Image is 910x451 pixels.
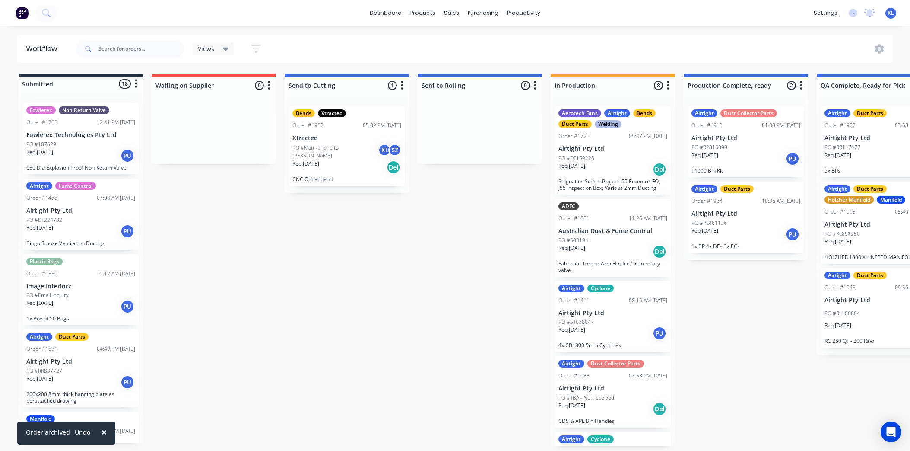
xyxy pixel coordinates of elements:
div: Order #1952 [292,122,323,129]
div: Non Return Valve [59,106,109,114]
div: Del [387,160,400,174]
p: Airtight Pty Ltd [691,134,800,142]
div: Airtight [558,435,584,443]
div: Order #1478 [26,194,57,202]
p: Australian Dust & Fume Control [558,227,667,235]
p: Req. [DATE] [558,326,585,334]
input: Search for orders... [98,40,184,58]
div: Del [653,163,666,176]
div: 07:08 AM [DATE] [97,194,135,202]
p: PO #Email Inquiry [26,291,69,299]
div: Fowlerex [26,106,56,114]
p: Airtight Pty Ltd [558,310,667,317]
p: Airtight Pty Ltd [558,145,667,153]
p: Req. [DATE] [691,227,718,235]
span: KL [888,9,894,17]
p: PO #RR117477 [824,144,860,151]
button: Undo [70,426,95,439]
p: Xtracted [292,134,401,142]
div: Open Intercom Messenger [881,422,901,442]
div: BendsXtractedOrder #195205:02 PM [DATE]XtractedPO #Matt -phone to [PERSON_NAME]KLSZReq.[DATE]DelC... [289,106,405,186]
div: 12:41 PM [DATE] [97,118,135,126]
p: 4x CB1800 5mm Cyclones [558,342,667,349]
div: Order #1681 [558,214,590,222]
div: Order #1934 [691,197,723,205]
div: Duct Parts [853,272,887,279]
p: Req. [DATE] [26,224,53,232]
div: products [406,6,440,19]
div: Cyclone [587,285,614,292]
div: Fume Control [55,182,96,190]
div: Airtight [691,109,717,117]
div: 03:53 PM [DATE] [629,372,667,380]
div: Duct Parts [558,120,592,128]
div: Airtight [558,360,584,368]
p: Req. [DATE] [26,299,53,307]
p: Req. [DATE] [558,162,585,170]
p: PO #RL891250 [824,230,860,238]
div: 11:26 AM [DATE] [629,214,667,222]
div: ADFCOrder #168111:26 AM [DATE]Australian Dust & Fume ControlPO #503194Req.[DATE]DelFabricate Torq... [555,199,671,277]
div: Manifold [877,196,905,204]
div: PU [120,375,134,389]
div: sales [440,6,463,19]
div: Order #1908 [824,208,856,216]
div: 01:00 PM [DATE] [762,122,800,129]
div: Xtracted [318,109,346,117]
div: SZ [388,144,401,157]
p: PO #DT224732 [26,216,62,224]
div: FowlerexNon Return ValveOrder #170512:41 PM [DATE]Fowlerex Technologies Pty LtdPO #107629Req.[DAT... [23,103,139,174]
p: PO #DT159228 [558,154,594,162]
p: Req. [DATE] [824,151,851,159]
p: 200x200 8mm thick hanging plate as perattached drawing [26,391,135,404]
p: Req. [DATE] [558,402,585,409]
div: Order #1913 [691,122,723,129]
p: PO #RP815099 [691,144,727,151]
div: Order #1856 [26,270,57,278]
p: PO #ST038047 [558,318,594,326]
div: Airtight [824,185,850,193]
p: PO #Matt -phone to [PERSON_NAME] [292,144,378,160]
div: Order #1945 [824,284,856,291]
div: Bends [292,109,315,117]
p: PO #RR837727 [26,367,62,375]
div: AirtightFume ControlOrder #147807:08 AM [DATE]Airtight Pty LtdPO #DT224732Req.[DATE]PUBingo Smoke... [23,179,139,250]
div: PU [786,152,799,166]
div: 09:39 AM [DATE] [97,427,135,435]
p: PO #RL100004 [824,310,860,317]
div: Airtight [824,272,850,279]
p: Airtight Pty Ltd [691,210,800,218]
div: Dust Collector Parts [587,360,644,368]
div: Cyclone [587,435,614,443]
div: Workflow [26,44,61,54]
p: PO #503194 [558,237,588,244]
div: Order #1633 [558,372,590,380]
div: PU [786,227,799,241]
div: AirtightDust Collector PartsOrder #163303:53 PM [DATE]Airtight Pty LtdPO #TBA - Not receivedReq.[... [555,356,671,428]
div: Order #1725 [558,132,590,140]
img: Factory [16,6,29,19]
p: PO #RL461136 [691,219,727,227]
p: PO #TBA - Not received [558,394,614,402]
p: PO #107629 [26,141,56,148]
div: 05:02 PM [DATE] [363,122,401,129]
div: 08:16 AM [DATE] [629,297,667,304]
div: Order #1705 [26,118,57,126]
div: Order #1411 [558,297,590,304]
p: Airtight Pty Ltd [558,385,667,392]
div: Airtight [691,185,717,193]
div: AirtightDuct PartsOrder #193410:36 AM [DATE]Airtight Pty LtdPO #RL461136Req.[DATE]PU1x BP 4x DEs ... [688,182,804,253]
p: Req. [DATE] [558,244,585,252]
div: Del [653,402,666,416]
div: AirtightCycloneOrder #141108:16 AM [DATE]Airtight Pty LtdPO #ST038047Req.[DATE]PU4x CB1800 5mm Cy... [555,281,671,352]
div: Dust Collector Parts [720,109,777,117]
p: Airtight Pty Ltd [26,207,135,214]
div: 04:49 PM [DATE] [97,345,135,353]
div: PU [653,326,666,340]
p: 630 Dia Explosion Proof Non-Return Valve [26,164,135,171]
button: Close [93,422,115,442]
p: Req. [DATE] [292,160,319,168]
p: Req. [DATE] [26,148,53,156]
div: Plastic BagsOrder #185611:12 AM [DATE]Image InteriorzPO #Email InquiryReq.[DATE]PU1x Box of 50 Bags [23,254,139,326]
span: × [101,426,107,438]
